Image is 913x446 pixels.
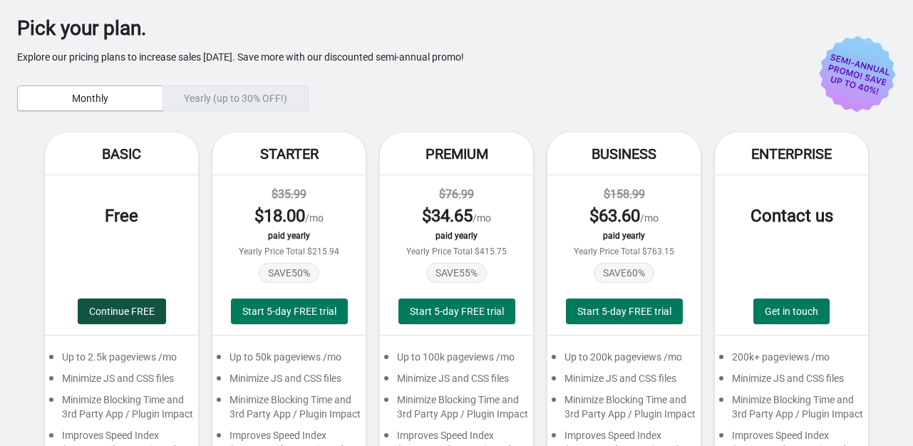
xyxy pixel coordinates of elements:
span: Get in touch [765,306,818,317]
div: Minimize JS and CSS files [45,371,198,393]
div: 200k+ pageviews /mo [715,350,868,371]
span: SAVE 60 % [594,263,654,283]
div: /mo [562,204,686,227]
div: Minimize Blocking Time and 3rd Party App / Plugin Impact [380,393,533,428]
div: Yearly Price Total $763.15 [562,247,686,256]
div: $76.99 [394,186,519,203]
div: /mo [394,204,519,227]
span: Continue FREE [89,306,155,317]
span: Start 5-day FREE trial [577,306,671,317]
div: Business [547,133,701,175]
div: $158.99 [562,186,686,203]
span: $ 18.00 [254,206,305,226]
div: Enterprise [715,133,868,175]
span: Monthly [72,93,108,104]
div: Up to 2.5k pageviews /mo [45,350,198,371]
div: Basic [45,133,198,175]
img: price-promo-badge-d5c1d69d.svg [819,36,896,113]
div: Yearly Price Total $415.75 [394,247,519,256]
span: $ 34.65 [422,206,473,226]
span: Contact us [750,206,833,226]
span: Start 5-day FREE trial [242,306,336,317]
span: $ 63.60 [589,206,640,226]
span: SAVE 55 % [426,263,487,283]
span: Start 5-day FREE trial [410,306,504,317]
div: Minimize JS and CSS files [547,371,701,393]
div: Pick your plan. [17,21,853,36]
button: Monthly [17,85,163,111]
div: paid yearly [394,231,519,241]
button: Start 5-day FREE trial [566,299,683,324]
div: Minimize Blocking Time and 3rd Party App / Plugin Impact [715,393,868,428]
a: Get in touch [753,299,830,324]
div: Up to 200k pageviews /mo [547,350,701,371]
div: /mo [227,204,351,227]
div: Minimize JS and CSS files [380,371,533,393]
div: Minimize Blocking Time and 3rd Party App / Plugin Impact [45,393,198,428]
span: SAVE 50 % [259,263,319,283]
div: Minimize Blocking Time and 3rd Party App / Plugin Impact [212,393,366,428]
div: Minimize JS and CSS files [212,371,366,393]
p: Explore our pricing plans to increase sales [DATE]. Save more with our discounted semi-annual promo! [17,50,853,64]
div: Premium [380,133,533,175]
button: Start 5-day FREE trial [231,299,348,324]
div: paid yearly [562,231,686,241]
span: Free [105,206,138,226]
button: Start 5-day FREE trial [398,299,515,324]
button: Continue FREE [78,299,166,324]
div: Minimize Blocking Time and 3rd Party App / Plugin Impact [547,393,701,428]
div: Minimize JS and CSS files [715,371,868,393]
div: Up to 100k pageviews /mo [380,350,533,371]
div: $35.99 [227,186,351,203]
div: Up to 50k pageviews /mo [212,350,366,371]
div: Starter [212,133,366,175]
div: paid yearly [227,231,351,241]
div: Yearly Price Total $215.94 [227,247,351,256]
